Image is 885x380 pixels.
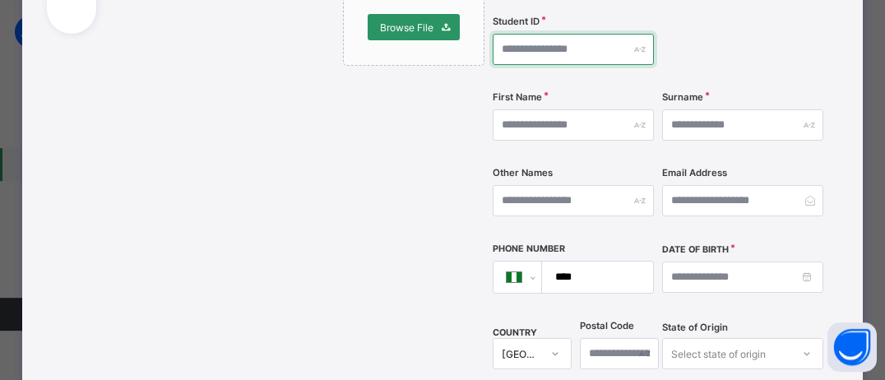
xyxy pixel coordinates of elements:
[580,320,634,331] label: Postal Code
[493,327,537,338] span: COUNTRY
[662,167,727,178] label: Email Address
[827,322,877,372] button: Open asap
[493,91,542,103] label: First Name
[662,91,703,103] label: Surname
[502,348,541,360] div: [GEOGRAPHIC_DATA]
[493,243,565,254] label: Phone Number
[671,338,766,369] div: Select state of origin
[662,322,728,333] span: State of Origin
[662,244,729,255] label: Date of Birth
[493,167,553,178] label: Other Names
[380,21,433,34] span: Browse File
[493,16,540,27] label: Student ID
